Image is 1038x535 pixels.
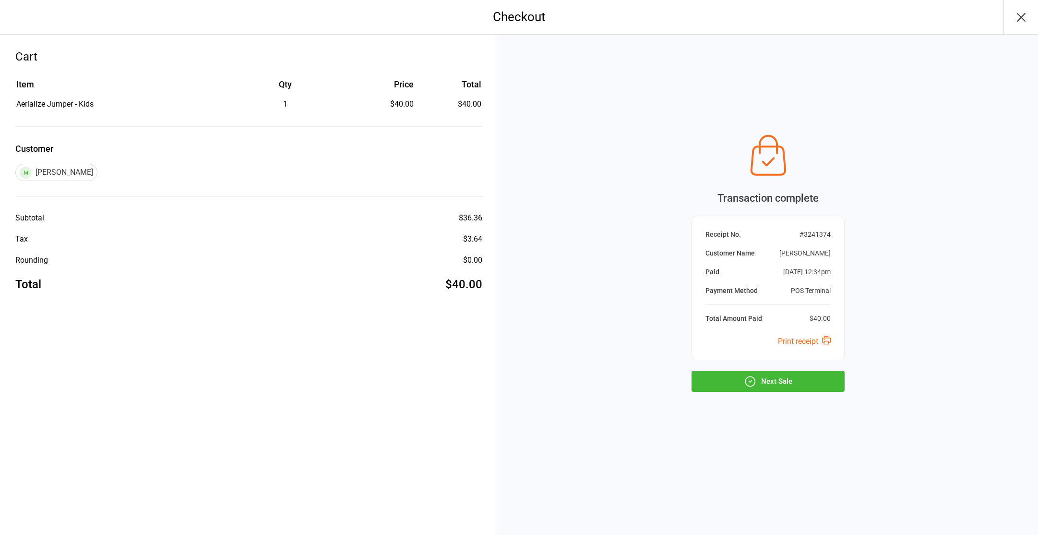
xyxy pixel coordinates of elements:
[778,337,831,346] a: Print receipt
[15,233,28,245] div: Tax
[692,190,845,206] div: Transaction complete
[15,255,48,266] div: Rounding
[705,286,758,296] div: Payment Method
[227,78,344,97] th: Qty
[445,276,482,293] div: $40.00
[692,371,845,392] button: Next Sale
[15,276,41,293] div: Total
[705,230,741,240] div: Receipt No.
[15,48,482,65] div: Cart
[783,267,831,277] div: [DATE] 12:34pm
[459,212,482,224] div: $36.36
[705,314,762,324] div: Total Amount Paid
[15,212,44,224] div: Subtotal
[799,230,831,240] div: # 3241374
[779,248,831,258] div: [PERSON_NAME]
[705,267,719,277] div: Paid
[463,233,482,245] div: $3.64
[791,286,831,296] div: POS Terminal
[15,164,97,181] div: [PERSON_NAME]
[418,98,481,110] td: $40.00
[810,314,831,324] div: $40.00
[705,248,755,258] div: Customer Name
[227,98,344,110] div: 1
[16,99,94,109] span: Aerialize Jumper - Kids
[15,142,482,155] label: Customer
[345,78,414,91] div: Price
[345,98,414,110] div: $40.00
[418,78,481,97] th: Total
[463,255,482,266] div: $0.00
[16,78,226,97] th: Item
